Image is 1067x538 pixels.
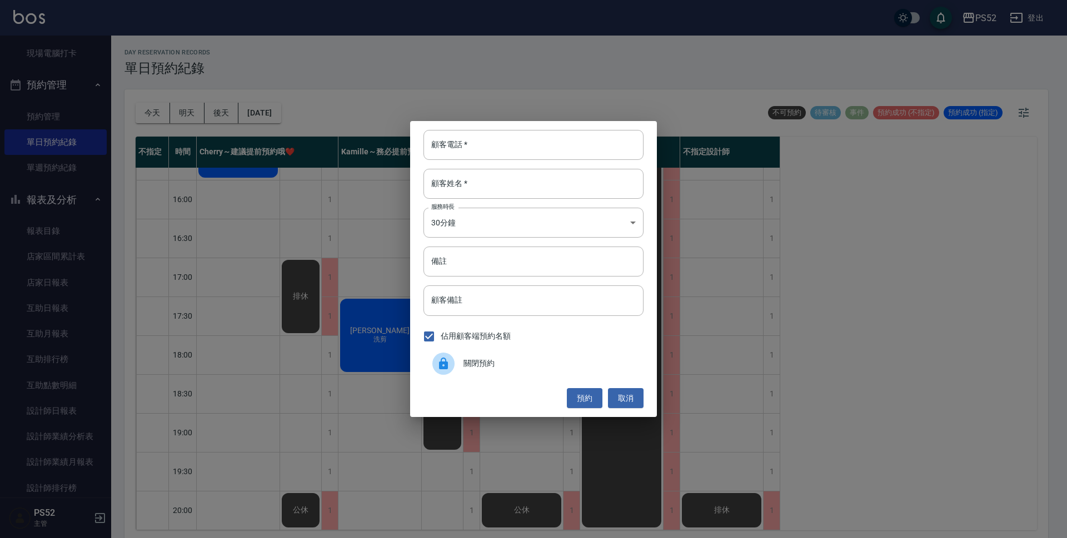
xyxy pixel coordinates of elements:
label: 服務時長 [431,203,455,211]
span: 關閉預約 [463,358,635,369]
div: 關閉預約 [423,348,644,379]
button: 取消 [608,388,644,409]
div: 30分鐘 [423,208,644,238]
button: 預約 [567,388,602,409]
span: 佔用顧客端預約名額 [441,330,511,342]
